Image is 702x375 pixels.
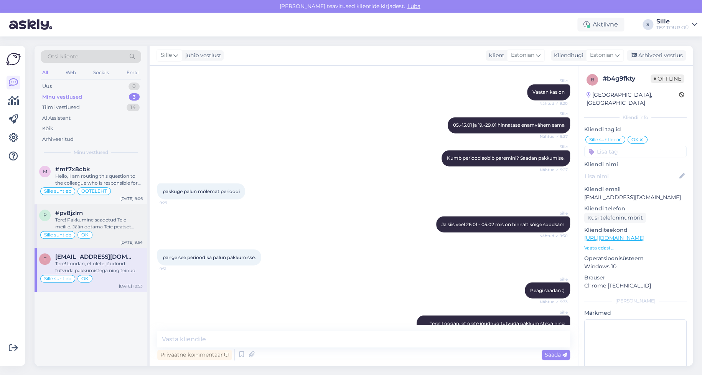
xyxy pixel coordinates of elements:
[584,263,687,271] p: Windows 10
[81,233,89,237] span: OK
[539,210,568,216] span: Sille
[584,185,687,193] p: Kliendi email
[44,276,71,281] span: Sille suhtleb
[44,256,46,262] span: t
[64,68,77,78] div: Web
[539,309,568,315] span: Sille
[442,221,565,227] span: Ja siis veel 26.01 - 05.02 mis on hinnalt kõige soodsam
[55,173,143,187] div: Hello, I am routing this question to the colleague who is responsible for this topic. The reply m...
[41,68,49,78] div: All
[584,244,687,251] p: Vaata edasi ...
[591,77,594,83] span: b
[81,189,107,193] span: OOTELEHT
[127,104,140,111] div: 14
[539,299,568,304] span: Nähtud ✓ 9:33
[656,18,697,31] a: SilleTEZ TOUR OÜ
[44,233,71,237] span: Sille suhtleb
[55,210,83,216] span: #pv8jzlrn
[161,51,172,59] span: Sille
[539,78,568,84] span: Sille
[55,253,135,260] span: tanel_prii@hotmail.com
[447,155,565,161] span: Kumb periood sobib paremini? Saadan pakkumise.
[42,104,80,111] div: Tiimi vestlused
[81,276,89,281] span: OK
[584,193,687,202] p: [EMAIL_ADDRESS][DOMAIN_NAME]
[511,51,534,59] span: Estonian
[584,254,687,263] p: Operatsioonisüsteem
[584,309,687,317] p: Märkmed
[539,167,568,172] span: Nähtud ✓ 9:27
[545,351,567,358] span: Saada
[157,350,232,360] div: Privaatne kommentaar
[584,205,687,213] p: Kliendi telefon
[125,68,141,78] div: Email
[590,51,613,59] span: Estonian
[584,213,646,223] div: Küsi telefoninumbrit
[584,282,687,290] p: Chrome [TECHNICAL_ID]
[584,297,687,304] div: [PERSON_NAME]
[120,196,143,202] div: [DATE] 9:06
[129,83,140,90] div: 0
[42,114,71,122] div: AI Assistent
[584,114,687,121] div: Kliendi info
[587,91,679,107] div: [GEOGRAPHIC_DATA], [GEOGRAPHIC_DATA]
[539,134,568,139] span: Nähtud ✓ 9:27
[182,51,221,59] div: juhib vestlust
[651,74,684,83] span: Offline
[584,126,687,134] p: Kliendi tag'id
[74,149,108,156] span: Minu vestlused
[539,276,568,282] span: Sille
[163,188,240,194] span: pakkuge palun mõlemat perioodi
[539,101,568,106] span: Nähtud ✓ 9:20
[584,146,687,157] input: Lisa tag
[627,50,686,61] div: Arhiveeri vestlus
[160,200,188,205] span: 9:29
[120,240,143,245] div: [DATE] 9:54
[486,51,504,59] div: Klient
[405,3,423,10] span: Luba
[577,18,624,31] div: Aktiivne
[42,125,53,132] div: Kõik
[656,25,689,31] div: TEZ TOUR OÜ
[656,18,689,25] div: Sille
[119,283,143,289] div: [DATE] 10:53
[603,74,651,83] div: # b4g9fkty
[42,93,82,101] div: Minu vestlused
[43,169,47,174] span: m
[55,260,143,274] div: Tere! Loodan, et olete jõudnud tutvuda pakkumistega ning teinud valiku. Ootan väga Teie vastust:)
[48,53,78,61] span: Otsi kliente
[584,226,687,234] p: Klienditeekond
[584,160,687,169] p: Kliendi nimi
[44,189,71,193] span: Sille suhtleb
[92,68,110,78] div: Socials
[589,137,616,142] span: Sille suhtleb
[539,233,568,238] span: Nähtud ✓ 9:30
[584,235,644,241] a: [URL][DOMAIN_NAME]
[42,135,74,143] div: Arhiveeritud
[453,122,565,128] span: 05.-15.01 ja 19.-29.01 hinnatase enamvähem sama
[55,166,90,173] span: #mf7x8cbk
[643,19,653,30] div: S
[163,254,256,260] span: pange see periood ka palun pakkumisse.
[160,266,188,271] span: 9:31
[631,137,639,142] span: OK
[430,320,566,333] span: Tere! Loodan, et olete jõudnud tutvuda pakkumistega ning teinud valiku. Ootan väga Teie vastust:)
[43,212,47,218] span: p
[551,51,583,59] div: Klienditugi
[530,287,565,293] span: Peagi saadan :)
[6,52,21,66] img: Askly Logo
[584,274,687,282] p: Brauser
[129,93,140,101] div: 3
[42,83,52,90] div: Uus
[539,144,568,150] span: Sille
[55,216,143,230] div: Tere! Pakkumine saadetud Teie meilile. Jään ootama Teie peatset vastust ja andmeid broneerimiseks...
[539,111,568,117] span: Sille
[532,89,565,95] span: Vaatan kas on
[585,172,678,180] input: Lisa nimi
